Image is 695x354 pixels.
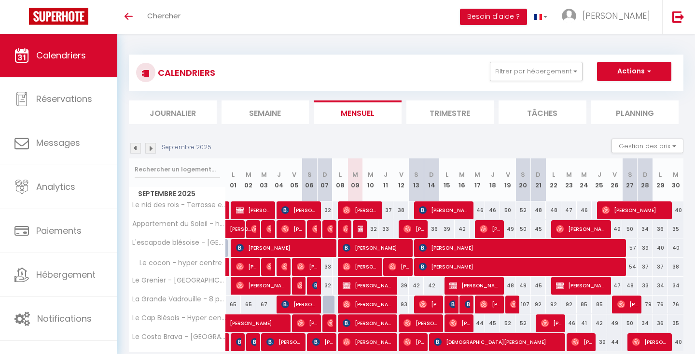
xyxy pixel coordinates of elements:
abbr: D [643,170,648,179]
div: 67 [256,296,272,313]
div: 40 [668,201,683,219]
span: [PERSON_NAME] [480,220,500,238]
div: 44 [607,333,623,351]
abbr: S [307,170,312,179]
span: [PERSON_NAME] [236,276,288,295]
div: 34 [653,277,668,295]
div: 40 [668,239,683,257]
div: 42 [409,277,424,295]
div: 52 [515,314,531,332]
div: 50 [622,314,638,332]
span: [PERSON_NAME] [343,201,379,219]
h3: CALENDRIERS [155,62,215,84]
span: Messages [36,137,80,149]
abbr: S [628,170,632,179]
span: [PERSON_NAME] [312,276,318,295]
th: 13 [409,158,424,201]
span: [PERSON_NAME] [602,201,669,219]
div: 49 [500,220,515,238]
div: 49 [607,220,623,238]
div: 34 [668,277,683,295]
span: [PERSON_NAME] [230,215,252,233]
span: [PERSON_NAME] [281,220,302,238]
div: 65 [241,296,256,313]
span: Notifications [37,312,92,325]
span: [PERSON_NAME] [236,201,272,219]
span: [PERSON_NAME] [556,220,608,238]
th: 01 [226,158,241,201]
abbr: V [399,170,403,179]
th: 27 [622,158,638,201]
div: 46 [577,201,592,219]
span: [PERSON_NAME][GEOGRAPHIC_DATA] [266,220,272,238]
div: 92 [561,296,577,313]
th: 30 [668,158,683,201]
span: [PERSON_NAME] [236,257,257,276]
span: [PERSON_NAME] [281,201,318,219]
span: [PERSON_NAME] [449,276,501,295]
th: 21 [531,158,546,201]
div: 36 [653,220,668,238]
th: 03 [256,158,272,201]
div: 46 [561,314,577,332]
span: Suat Geek Teh [465,295,470,313]
span: [PERSON_NAME] [419,239,625,257]
div: 37 [638,258,653,276]
th: 07 [317,158,333,201]
button: Besoin d'aide ? [460,9,527,25]
span: [PERSON_NAME] [327,220,333,238]
div: 107 [515,296,531,313]
div: 41 [577,314,592,332]
th: 05 [287,158,302,201]
abbr: V [612,170,617,179]
div: 92 [531,296,546,313]
span: Le nid des rois - Terrasse en hyper centre [131,201,227,209]
div: 85 [592,296,607,313]
div: 42 [592,314,607,332]
span: [PERSON_NAME] [389,257,409,276]
div: 35 [668,314,683,332]
div: 48 [531,201,546,219]
div: 48 [622,277,638,295]
th: 23 [561,158,577,201]
div: 40 [653,239,668,257]
div: 42 [424,277,439,295]
div: 38 [393,201,409,219]
span: Calendriers [36,49,86,61]
abbr: M [246,170,251,179]
span: [PERSON_NAME] [343,276,394,295]
div: 34 [638,314,653,332]
div: 65 [226,296,241,313]
abbr: S [521,170,525,179]
abbr: V [506,170,510,179]
div: 42 [455,220,470,238]
span: Le Cap Blésois - Hyper centre [131,314,227,322]
abbr: M [581,170,587,179]
div: 50 [515,220,531,238]
abbr: L [445,170,448,179]
div: 52 [500,314,515,332]
th: 19 [500,158,515,201]
button: Gestion des prix [612,139,683,153]
div: 33 [638,277,653,295]
span: [PERSON_NAME] [403,314,440,332]
li: Planning [591,100,679,124]
th: 24 [577,158,592,201]
span: Analytics [36,181,75,193]
span: [PERSON_NAME] [449,295,455,313]
span: [PERSON_NAME] [632,333,668,351]
th: 18 [485,158,500,201]
p: Septembre 2025 [162,143,211,152]
span: [PERSON_NAME] [266,333,303,351]
div: 79 [638,296,653,313]
abbr: V [292,170,296,179]
span: [PERSON_NAME] [343,257,379,276]
span: Paiements [36,225,82,237]
abbr: D [322,170,327,179]
th: 14 [424,158,439,201]
span: [PERSON_NAME] [617,295,638,313]
th: 12 [393,158,409,201]
abbr: L [339,170,342,179]
span: [PERSON_NAME] [541,314,562,332]
span: [PERSON_NAME] [312,220,318,238]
